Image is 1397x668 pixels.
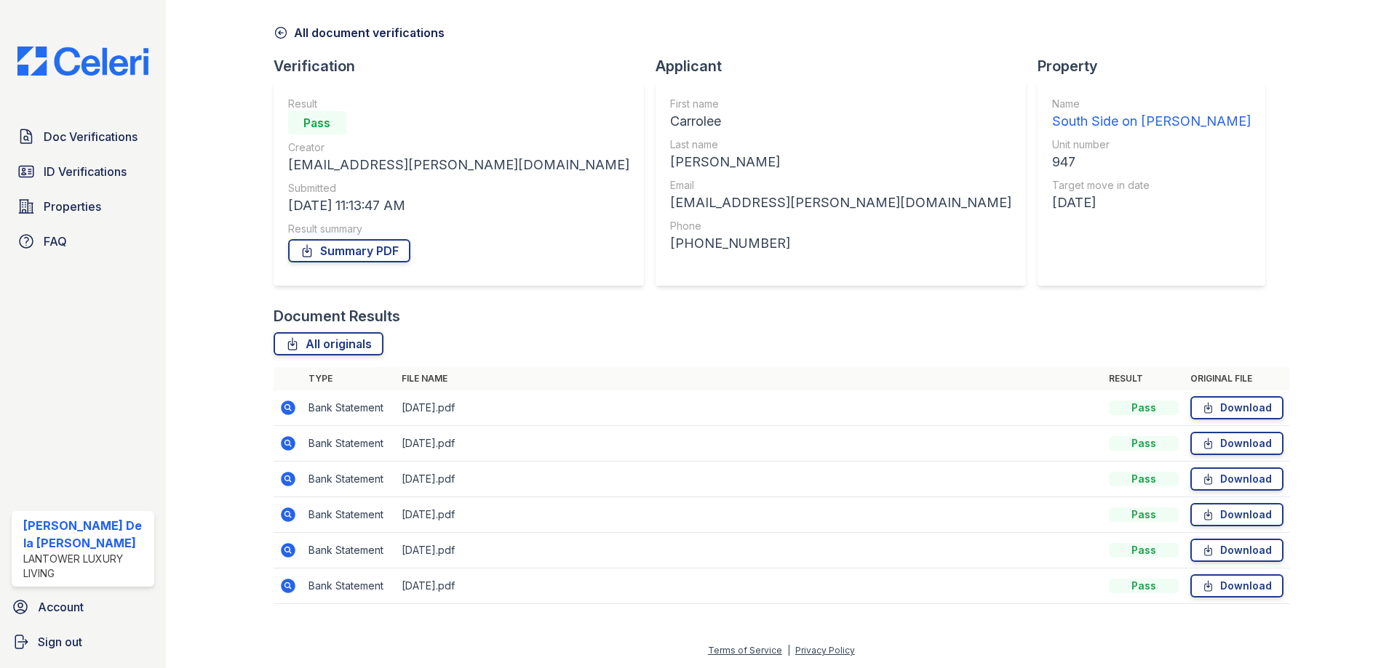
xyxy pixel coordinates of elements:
a: Summary PDF [288,239,410,262]
div: Property [1038,56,1277,76]
div: Last name [670,137,1011,152]
th: Result [1103,367,1185,390]
a: Privacy Policy [795,645,855,656]
a: Doc Verifications [12,122,154,151]
span: Doc Verifications [44,128,138,145]
td: Bank Statement [303,426,396,462]
td: Bank Statement [303,462,396,497]
td: Bank Statement [303,568,396,604]
div: Name [1052,97,1251,111]
td: Bank Statement [303,390,396,426]
div: Lantower Luxury Living [23,552,148,581]
div: Result summary [288,222,629,236]
div: [DATE] 11:13:47 AM [288,196,629,216]
th: File name [396,367,1103,390]
div: South Side on [PERSON_NAME] [1052,111,1251,132]
a: Terms of Service [708,645,782,656]
span: Properties [44,198,101,215]
div: [EMAIL_ADDRESS][PERSON_NAME][DOMAIN_NAME] [288,155,629,175]
a: Download [1190,396,1283,419]
div: Pass [1109,472,1179,486]
a: Download [1190,503,1283,526]
div: Carrolee [670,111,1011,132]
a: Sign out [6,627,160,656]
div: Unit number [1052,137,1251,152]
span: Account [38,598,84,616]
a: All document verifications [274,24,445,41]
td: [DATE].pdf [396,497,1103,533]
a: Download [1190,432,1283,455]
a: Download [1190,574,1283,597]
td: [DATE].pdf [396,462,1103,497]
div: [PERSON_NAME] De la [PERSON_NAME] [23,517,148,552]
div: 947 [1052,152,1251,172]
a: All originals [274,332,383,355]
span: Sign out [38,633,82,651]
div: Submitted [288,181,629,196]
td: [DATE].pdf [396,426,1103,462]
div: Creator [288,140,629,155]
div: Verification [274,56,656,76]
a: ID Verifications [12,157,154,186]
div: [PERSON_NAME] [670,152,1011,172]
td: [DATE].pdf [396,390,1103,426]
a: Account [6,592,160,621]
div: | [787,645,790,656]
div: [PHONE_NUMBER] [670,233,1011,254]
td: Bank Statement [303,533,396,568]
td: [DATE].pdf [396,568,1103,604]
td: [DATE].pdf [396,533,1103,568]
img: CE_Logo_Blue-a8612792a0a2168367f1c8372b55b34899dd931a85d93a1a3d3e32e68fde9ad4.png [6,47,160,76]
th: Original file [1185,367,1289,390]
a: Download [1190,467,1283,491]
div: [EMAIL_ADDRESS][PERSON_NAME][DOMAIN_NAME] [670,193,1011,213]
a: Download [1190,539,1283,562]
span: ID Verifications [44,163,127,180]
div: Applicant [656,56,1038,76]
a: Properties [12,192,154,221]
a: FAQ [12,227,154,256]
div: Pass [288,111,346,134]
a: Name South Side on [PERSON_NAME] [1052,97,1251,132]
div: Target move in date [1052,178,1251,193]
th: Type [303,367,396,390]
div: Pass [1109,507,1179,522]
div: Phone [670,219,1011,233]
div: Pass [1109,401,1179,415]
div: Email [670,178,1011,193]
div: First name [670,97,1011,111]
div: Result [288,97,629,111]
div: Pass [1109,436,1179,451]
td: Bank Statement [303,497,396,533]
div: Document Results [274,306,400,326]
span: FAQ [44,233,67,250]
div: Pass [1109,543,1179,558]
div: Pass [1109,579,1179,593]
div: [DATE] [1052,193,1251,213]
